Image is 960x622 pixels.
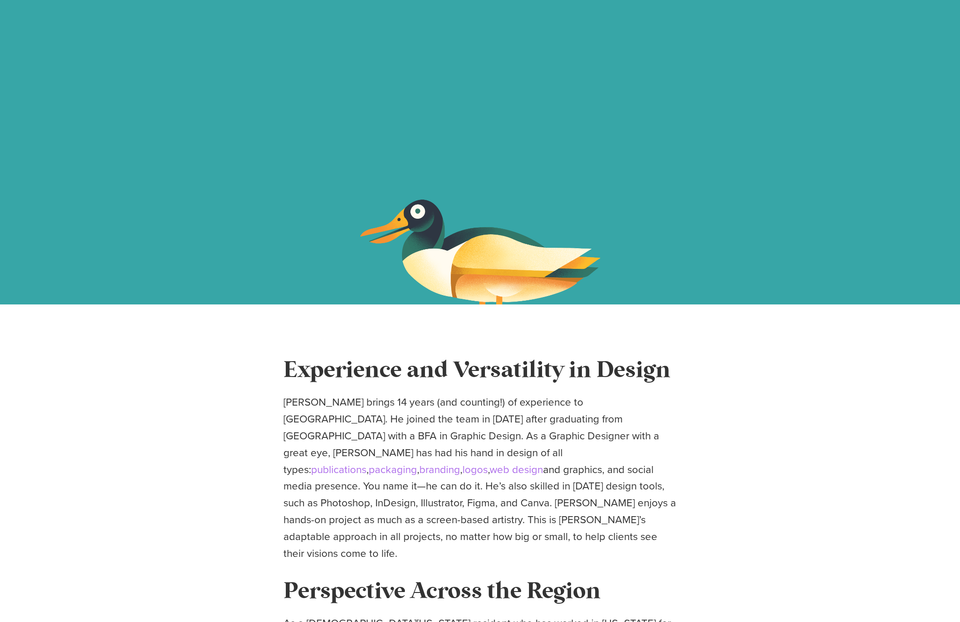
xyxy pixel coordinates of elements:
[283,394,677,562] p: [PERSON_NAME] brings 14 years (and counting!) of experience to [GEOGRAPHIC_DATA]. He joined the t...
[462,462,488,477] a: logos
[490,462,543,477] a: web design
[369,462,417,477] a: packaging
[311,462,366,477] a: publications
[283,576,677,607] h2: Perspective Across the Region
[419,462,460,477] a: branding
[283,355,677,386] h2: Experience and Versatility in Design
